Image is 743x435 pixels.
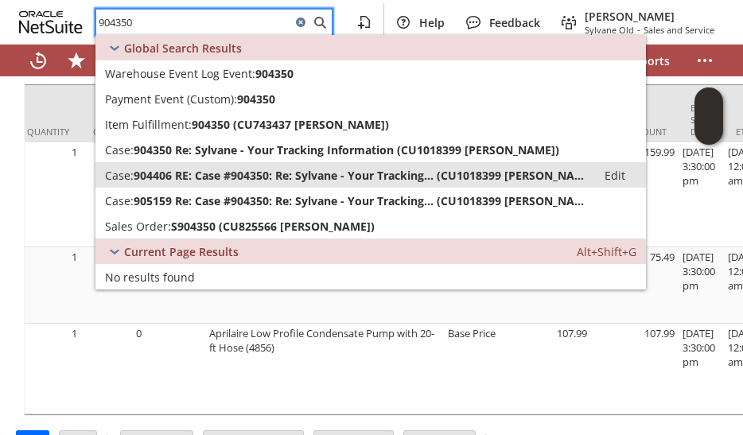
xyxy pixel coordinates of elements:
span: Reports [627,53,670,68]
span: Sales and Service [644,24,714,36]
div: Shortcuts [57,45,95,76]
a: Item Fulfillment:904350 (CU743437 [PERSON_NAME])Edit: [95,111,646,137]
span: Case: [105,168,134,183]
td: [DATE] 3:30:00 pm [679,324,724,414]
a: Edit: [587,165,643,184]
td: [DATE] 3:30:00 pm [679,142,724,247]
span: 904350 [237,91,275,107]
span: 904350 (CU743437 [PERSON_NAME]) [192,117,389,132]
td: 0 [81,247,146,324]
span: 904350 Re: Sylvane - Your Tracking Information (CU1018399 [PERSON_NAME]) [134,142,559,157]
div: Est. Ship Date [690,102,712,138]
td: 0 [81,324,146,414]
span: [PERSON_NAME] [585,9,714,24]
a: Case:905159 Re: Case #904350: Re: Sylvane - Your Tracking... (CU1018399 [PERSON_NAME])Edit: [95,188,646,213]
span: 905159 Re: Case #904350: Re: Sylvane - Your Tracking... (CU1018399 [PERSON_NAME]) [134,193,587,208]
svg: Search [310,13,329,32]
td: Aprilaire Low Profile Condensate Pump with 20-ft Hose (4856) [205,324,444,414]
span: - [637,24,640,36]
span: Alt+Shift+G [577,244,636,259]
a: Case:904350 Re: Sylvane - Your Tracking Information (CU1018399 [PERSON_NAME])Edit: [95,137,646,162]
span: Case: [105,193,134,208]
td: 107.99 [504,324,591,414]
div: More menus [686,45,724,76]
span: No results found [105,270,195,285]
div: Quantity [27,126,69,138]
div: Pre Ordered [93,114,134,138]
span: Sales Order: [105,219,171,234]
span: 904406 RE: Case #904350: Re: Sylvane - Your Tracking... (CU1018399 [PERSON_NAME]) [134,168,587,183]
span: Item Fulfillment: [105,117,192,132]
span: 904350 [255,66,294,81]
span: Warehouse Event Log Event: [105,66,255,81]
span: Payment Event (Custom): [105,91,237,107]
td: Base Price [444,324,504,414]
td: 107.99 [591,324,679,414]
svg: Recent Records [29,51,48,70]
svg: Shortcuts [67,51,86,70]
span: Current Page Results [124,244,239,259]
span: Help [419,15,445,30]
td: [DATE] 3:30:00 pm [679,247,724,324]
span: S904350 (CU825566 [PERSON_NAME]) [171,219,375,234]
span: Global Search Results [124,41,242,56]
svg: logo [19,11,83,33]
td: 1 [15,247,81,324]
a: Recent Records [19,45,57,76]
td: 1 [15,142,81,247]
span: Sylvane Old [585,24,634,36]
span: Oracle Guided Learning Widget. To move around, please hold and drag [694,117,723,146]
td: 0 [81,142,146,247]
a: No results found [95,264,646,289]
a: Reports [617,45,679,76]
a: Payment Event (Custom):904350Edit: [95,86,646,111]
input: Search [96,13,291,32]
a: Warehouse Event Log Event:904350Edit: [95,60,646,86]
a: Sales Order:S904350 (CU825566 [PERSON_NAME])Edit: [95,213,646,239]
iframe: Click here to launch Oracle Guided Learning Help Panel [694,87,723,145]
a: Case:904406 RE: Case #904350: Re: Sylvane - Your Tracking... (CU1018399 [PERSON_NAME])Edit: [95,162,646,188]
td: 1 [15,324,81,414]
span: Feedback [489,15,540,30]
span: Case: [105,142,134,157]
